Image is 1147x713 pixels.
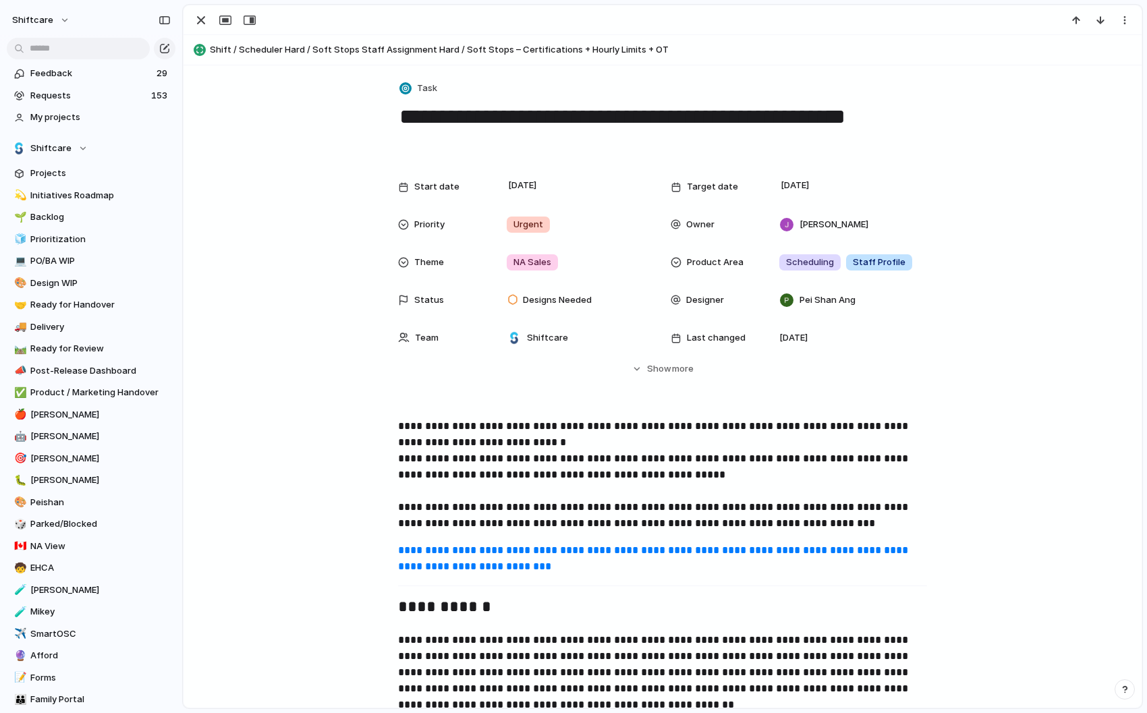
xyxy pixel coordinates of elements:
[12,364,26,378] button: 📣
[12,452,26,465] button: 🎯
[7,138,175,159] button: Shiftcare
[12,583,26,597] button: 🧪
[30,430,171,443] span: [PERSON_NAME]
[12,277,26,290] button: 🎨
[30,452,171,465] span: [PERSON_NAME]
[12,627,26,641] button: ✈️
[12,649,26,662] button: 🔮
[7,229,175,250] a: 🧊Prioritization
[7,186,175,206] a: 💫Initiatives Roadmap
[7,580,175,600] div: 🧪[PERSON_NAME]
[7,63,175,84] a: Feedback29
[210,43,1136,57] span: Shift / Scheduler Hard / Soft Stops Staff Assignment Hard / Soft Stops – Certifications + Hourly ...
[30,277,171,290] span: Design WIP
[686,293,724,307] span: Designer
[687,180,738,194] span: Target date
[853,256,905,269] span: Staff Profile
[30,649,171,662] span: Afford
[513,256,551,269] span: NA Sales
[12,693,26,706] button: 👪
[12,189,26,202] button: 💫
[7,273,175,293] a: 🎨Design WIP
[7,668,175,688] div: 📝Forms
[7,426,175,447] a: 🤖[PERSON_NAME]
[7,405,175,425] a: 🍎[PERSON_NAME]
[14,210,24,225] div: 🌱
[12,298,26,312] button: 🤝
[30,408,171,422] span: [PERSON_NAME]
[12,342,26,355] button: 🛤️
[151,89,170,103] span: 153
[14,604,24,620] div: 🧪
[686,218,715,231] span: Owner
[12,320,26,334] button: 🚚
[414,180,459,194] span: Start date
[527,331,568,345] span: Shiftcare
[687,331,746,345] span: Last changed
[30,111,171,124] span: My projects
[30,693,171,706] span: Family Portal
[30,233,171,246] span: Prioritization
[190,39,1136,61] button: Shift / Scheduler Hard / Soft Stops Staff Assignment Hard / Soft Stops – Certifications + Hourly ...
[14,670,24,685] div: 📝
[7,251,175,271] a: 💻PO/BA WIP
[30,386,171,399] span: Product / Marketing Handover
[30,254,171,268] span: PO/BA WIP
[12,430,26,443] button: 🤖
[7,449,175,469] a: 🎯[PERSON_NAME]
[14,341,24,357] div: 🛤️
[14,275,24,291] div: 🎨
[14,517,24,532] div: 🎲
[800,218,868,231] span: [PERSON_NAME]
[417,82,437,95] span: Task
[12,605,26,619] button: 🧪
[7,382,175,403] a: ✅Product / Marketing Handover
[14,626,24,641] div: ✈️
[30,320,171,334] span: Delivery
[30,561,171,575] span: EHCA
[30,517,171,531] span: Parked/Blocked
[30,89,147,103] span: Requests
[415,331,439,345] span: Team
[414,218,445,231] span: Priority
[777,177,813,194] span: [DATE]
[14,188,24,203] div: 💫
[14,297,24,313] div: 🤝
[7,295,175,315] a: 🤝Ready for Handover
[14,363,24,378] div: 📣
[12,671,26,685] button: 📝
[30,496,171,509] span: Peishan
[30,627,171,641] span: SmartOSC
[7,163,175,183] a: Projects
[30,298,171,312] span: Ready for Handover
[7,470,175,490] a: 🐛[PERSON_NAME]
[14,254,24,269] div: 💻
[414,256,444,269] span: Theme
[12,474,26,487] button: 🐛
[7,646,175,666] div: 🔮Afford
[7,492,175,513] div: 🎨Peishan
[7,361,175,381] a: 📣Post-Release Dashboard
[30,189,171,202] span: Initiatives Roadmap
[7,514,175,534] div: 🎲Parked/Blocked
[14,231,24,247] div: 🧊
[779,331,808,345] span: [DATE]
[30,364,171,378] span: Post-Release Dashboard
[12,233,26,246] button: 🧊
[30,210,171,224] span: Backlog
[12,517,26,531] button: 🎲
[12,210,26,224] button: 🌱
[7,207,175,227] div: 🌱Backlog
[7,536,175,557] a: 🇨🇦NA View
[7,689,175,710] div: 👪Family Portal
